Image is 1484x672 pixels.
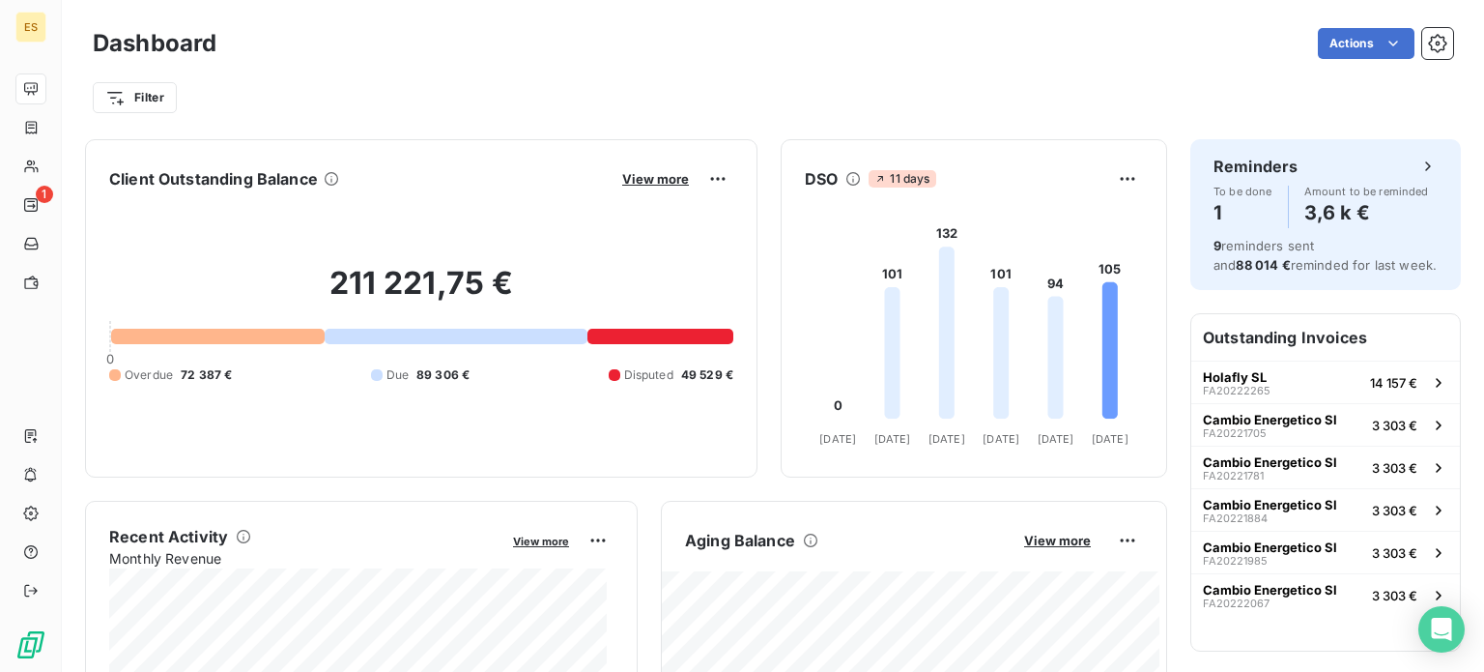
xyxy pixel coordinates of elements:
[1372,460,1417,476] span: 3 303 €
[109,548,499,569] span: Monthly Revenue
[1213,197,1272,228] h4: 1
[1191,531,1460,573] button: Cambio Energetico SlFA202219853 303 €
[1304,197,1429,228] h4: 3,6 k €
[805,167,838,190] h6: DSO
[616,170,695,188] button: View more
[1203,598,1270,609] span: FA20222067
[513,535,569,548] span: View more
[983,432,1019,446] tspan: [DATE]
[1372,588,1417,603] span: 3 303 €
[106,351,114,366] span: 0
[1203,540,1337,555] span: Cambio Energetico Sl
[681,366,733,384] span: 49 529 €
[1191,446,1460,488] button: Cambio Energetico SlFA202217813 303 €
[1203,412,1337,427] span: Cambio Energetico Sl
[1191,361,1460,403] button: Holafly SLFA2022226514 157 €
[1370,375,1417,391] span: 14 157 €
[109,525,228,548] h6: Recent Activity
[624,366,673,384] span: Disputed
[15,629,46,660] img: Logo LeanPay
[416,366,470,384] span: 89 306 €
[1191,314,1460,361] h6: Outstanding Invoices
[1191,403,1460,446] button: Cambio Energetico SlFA202217053 303 €
[181,366,232,384] span: 72 387 €
[1213,155,1298,178] h6: Reminders
[1372,418,1417,433] span: 3 303 €
[1203,512,1268,524] span: FA20221884
[1213,238,1221,253] span: 9
[1024,533,1091,548] span: View more
[1372,545,1417,561] span: 3 303 €
[93,26,216,61] h3: Dashboard
[125,366,173,384] span: Overdue
[1038,432,1074,446] tspan: [DATE]
[1372,503,1417,518] span: 3 303 €
[869,170,935,188] span: 11 days
[36,186,53,203] span: 1
[1203,582,1337,598] span: Cambio Energetico Sl
[622,171,689,187] span: View more
[1018,532,1097,549] button: View more
[1213,186,1272,197] span: To be done
[928,432,965,446] tspan: [DATE]
[109,167,318,190] h6: Client Outstanding Balance
[109,264,733,322] h2: 211 221,75 €
[15,190,45,220] a: 1
[1203,454,1337,470] span: Cambio Energetico Sl
[93,82,177,113] button: Filter
[1213,238,1437,273] span: reminders sent and reminded for last week.
[1203,497,1337,512] span: Cambio Energetico Sl
[1203,369,1267,385] span: Holafly SL
[1092,432,1128,446] tspan: [DATE]
[1236,257,1290,273] span: 88 014 €
[685,529,795,552] h6: Aging Balance
[1191,573,1460,616] button: Cambio Energetico SlFA202220673 303 €
[507,532,575,549] button: View more
[1203,385,1270,396] span: FA20222265
[15,12,46,43] div: ES
[1418,606,1465,653] div: Open Intercom Messenger
[874,432,911,446] tspan: [DATE]
[1203,427,1267,439] span: FA20221705
[1203,470,1264,482] span: FA20221781
[1191,488,1460,531] button: Cambio Energetico SlFA202218843 303 €
[386,366,409,384] span: Due
[1304,186,1429,197] span: Amount to be reminded
[1203,555,1268,567] span: FA20221985
[1318,28,1414,59] button: Actions
[819,432,856,446] tspan: [DATE]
